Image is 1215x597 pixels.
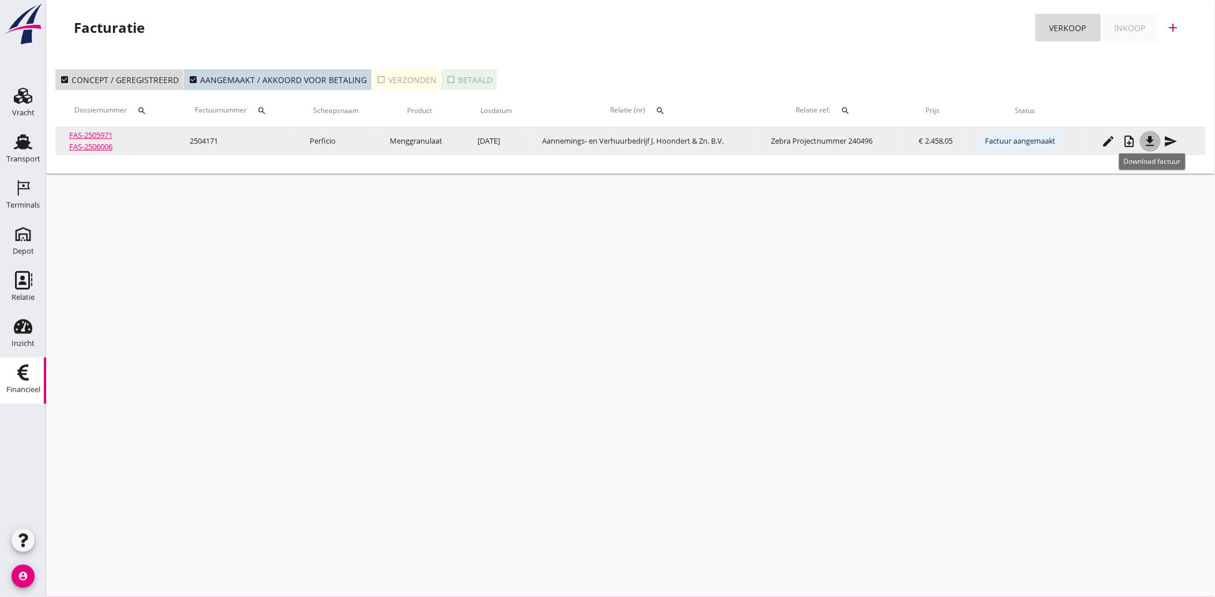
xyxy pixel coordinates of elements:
[1036,14,1101,42] a: Verkoop
[69,130,112,140] a: FAS-2505971
[55,69,184,90] button: Concept / geregistreerd
[758,127,899,155] td: Zebra Projectnummer 240496
[257,106,266,115] i: search
[2,3,44,46] img: logo-small.a267ee39.svg
[296,95,376,127] th: Scheepsnaam
[1050,22,1086,34] div: Verkoop
[60,74,179,86] div: Concept / geregistreerd
[1164,134,1178,148] i: send
[446,75,456,84] i: check_box_outline_blank
[1115,22,1146,34] div: Inkoop
[189,75,198,84] i: check_box
[55,95,176,127] th: Dossiernummer
[446,74,492,86] div: Betaald
[1123,134,1137,148] i: note_add
[1143,134,1157,148] i: file_download
[899,127,966,155] td: € 2.458,05
[69,141,112,152] a: FAS-2506006
[12,565,35,588] i: account_circle
[137,106,146,115] i: search
[372,69,442,90] button: Verzonden
[464,127,529,155] td: [DATE]
[758,95,899,127] th: Relatie ref.
[1167,21,1180,35] i: add
[377,75,386,84] i: check_box_outline_blank
[1101,14,1160,42] a: Inkoop
[529,127,758,155] td: Aannemings- en Verhuurbedrijf J. Hoondert & Zn. B.V.
[529,95,758,127] th: Relatie (nr)
[1102,134,1116,148] i: edit
[6,386,40,393] div: Financieel
[980,133,1060,148] span: Factuur aangemaakt
[6,155,40,163] div: Transport
[74,18,145,37] div: Facturatie
[966,95,1085,127] th: Status
[376,95,464,127] th: Product
[899,95,966,127] th: Prijs
[376,127,464,155] td: Menggranulaat
[656,106,665,115] i: search
[60,75,69,84] i: check_box
[6,201,40,209] div: Terminals
[12,340,35,347] div: Inzicht
[464,95,529,127] th: Losdatum
[377,74,437,86] div: Verzonden
[189,74,367,86] div: Aangemaakt / akkoord voor betaling
[12,294,35,301] div: Relatie
[176,127,296,155] td: 2504171
[841,106,851,115] i: search
[13,247,34,255] div: Depot
[176,95,296,127] th: Factuurnummer
[442,69,497,90] button: Betaald
[184,69,372,90] button: Aangemaakt / akkoord voor betaling
[12,109,35,117] div: Vracht
[296,127,376,155] td: Perficio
